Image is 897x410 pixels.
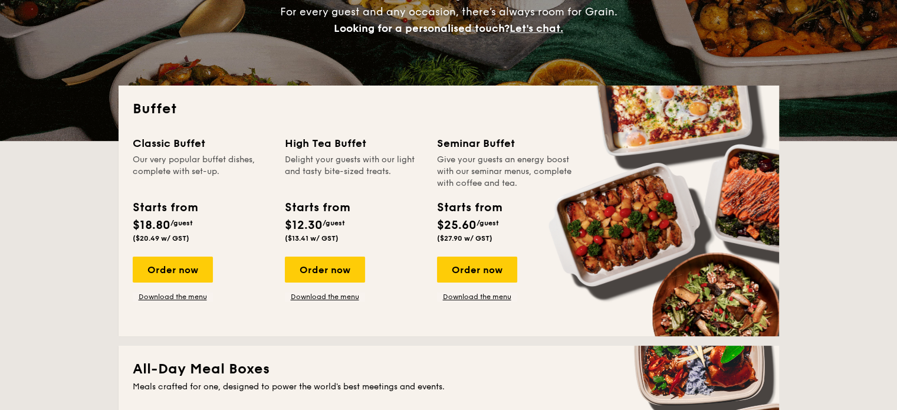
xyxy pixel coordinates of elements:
[437,218,477,232] span: $25.60
[133,218,170,232] span: $18.80
[437,199,501,217] div: Starts from
[133,154,271,189] div: Our very popular buffet dishes, complete with set-up.
[437,292,517,301] a: Download the menu
[285,199,349,217] div: Starts from
[510,22,563,35] span: Let's chat.
[285,292,365,301] a: Download the menu
[133,100,765,119] h2: Buffet
[133,360,765,379] h2: All-Day Meal Boxes
[323,219,345,227] span: /guest
[285,218,323,232] span: $12.30
[133,135,271,152] div: Classic Buffet
[437,154,575,189] div: Give your guests an energy boost with our seminar menus, complete with coffee and tea.
[133,257,213,283] div: Order now
[133,381,765,393] div: Meals crafted for one, designed to power the world's best meetings and events.
[285,234,339,242] span: ($13.41 w/ GST)
[437,257,517,283] div: Order now
[285,154,423,189] div: Delight your guests with our light and tasty bite-sized treats.
[133,234,189,242] span: ($20.49 w/ GST)
[477,219,499,227] span: /guest
[437,135,575,152] div: Seminar Buffet
[285,135,423,152] div: High Tea Buffet
[170,219,193,227] span: /guest
[334,22,510,35] span: Looking for a personalised touch?
[285,257,365,283] div: Order now
[133,292,213,301] a: Download the menu
[437,234,492,242] span: ($27.90 w/ GST)
[133,199,197,217] div: Starts from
